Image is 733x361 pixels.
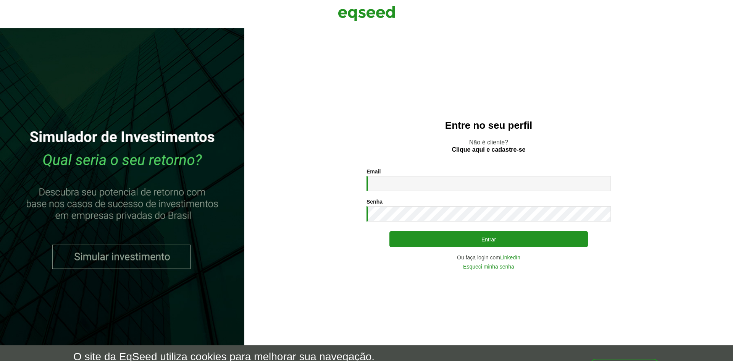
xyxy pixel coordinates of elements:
a: LinkedIn [500,255,520,260]
img: EqSeed Logo [338,4,395,23]
a: Esqueci minha senha [463,264,514,269]
label: Email [366,169,381,174]
a: Clique aqui e cadastre-se [452,147,526,153]
label: Senha [366,199,383,204]
h2: Entre no seu perfil [260,120,718,131]
div: Ou faça login com [366,255,611,260]
p: Não é cliente? [260,139,718,153]
button: Entrar [389,231,588,247]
